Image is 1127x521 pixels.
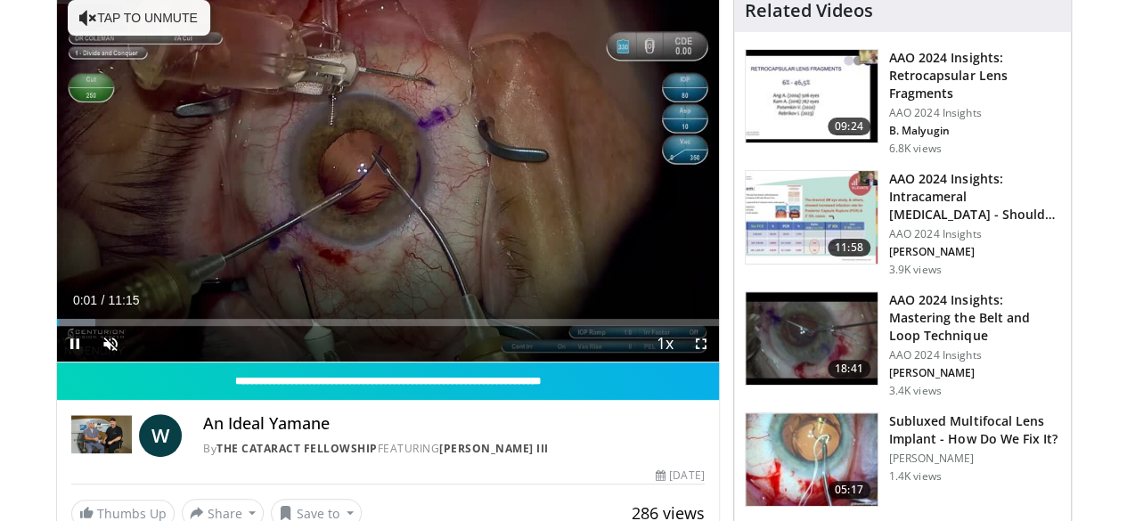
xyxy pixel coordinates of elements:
button: Unmute [93,326,128,362]
span: 11:58 [828,239,870,256]
p: B. Malyugin [889,124,1060,138]
span: 11:15 [108,293,139,307]
img: de733f49-b136-4bdc-9e00-4021288efeb7.150x105_q85_crop-smart_upscale.jpg [746,171,878,264]
a: 05:17 Subluxed Multifocal Lens Implant - How Do We Fix It? [PERSON_NAME] 1.4K views [745,412,1060,507]
div: Progress Bar [57,319,719,326]
span: 0:01 [73,293,97,307]
p: 3.4K views [889,384,942,398]
a: 11:58 AAO 2024 Insights: Intracameral [MEDICAL_DATA] - Should We Dilute It? … AAO 2024 Insights [... [745,170,1060,277]
a: 18:41 AAO 2024 Insights: Mastering the Belt and Loop Technique AAO 2024 Insights [PERSON_NAME] 3.... [745,291,1060,398]
a: The Cataract Fellowship [216,441,378,456]
a: [PERSON_NAME] Iii [439,441,549,456]
a: W [139,414,182,457]
span: 09:24 [828,118,870,135]
div: [DATE] [656,468,704,484]
p: AAO 2024 Insights [889,106,1060,120]
span: / [102,293,105,307]
p: 1.4K views [889,469,942,484]
p: AAO 2024 Insights [889,348,1060,362]
a: 09:24 AAO 2024 Insights: Retrocapsular Lens Fragments AAO 2024 Insights B. Malyugin 6.8K views [745,49,1060,156]
span: 05:17 [828,481,870,499]
p: 6.8K views [889,142,942,156]
p: [PERSON_NAME] [889,452,1060,466]
button: Pause [57,326,93,362]
h3: AAO 2024 Insights: Mastering the Belt and Loop Technique [889,291,1060,345]
p: [PERSON_NAME] [889,366,1060,380]
h3: AAO 2024 Insights: Retrocapsular Lens Fragments [889,49,1060,102]
img: 22a3a3a3-03de-4b31-bd81-a17540334f4a.150x105_q85_crop-smart_upscale.jpg [746,292,878,385]
img: The Cataract Fellowship [71,414,133,457]
button: Playback Rate [648,326,683,362]
p: AAO 2024 Insights [889,227,1060,241]
h3: Subluxed Multifocal Lens Implant - How Do We Fix It? [889,412,1060,448]
div: By FEATURING [203,441,704,457]
p: [PERSON_NAME] [889,245,1060,259]
button: Fullscreen [683,326,719,362]
img: 01f52a5c-6a53-4eb2-8a1d-dad0d168ea80.150x105_q85_crop-smart_upscale.jpg [746,50,878,142]
h3: AAO 2024 Insights: Intracameral [MEDICAL_DATA] - Should We Dilute It? … [889,170,1060,224]
span: 18:41 [828,360,870,378]
p: 3.9K views [889,263,942,277]
img: 3fc25be6-574f-41c0-96b9-b0d00904b018.150x105_q85_crop-smart_upscale.jpg [746,413,878,506]
h4: An Ideal Yamane [203,414,704,434]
